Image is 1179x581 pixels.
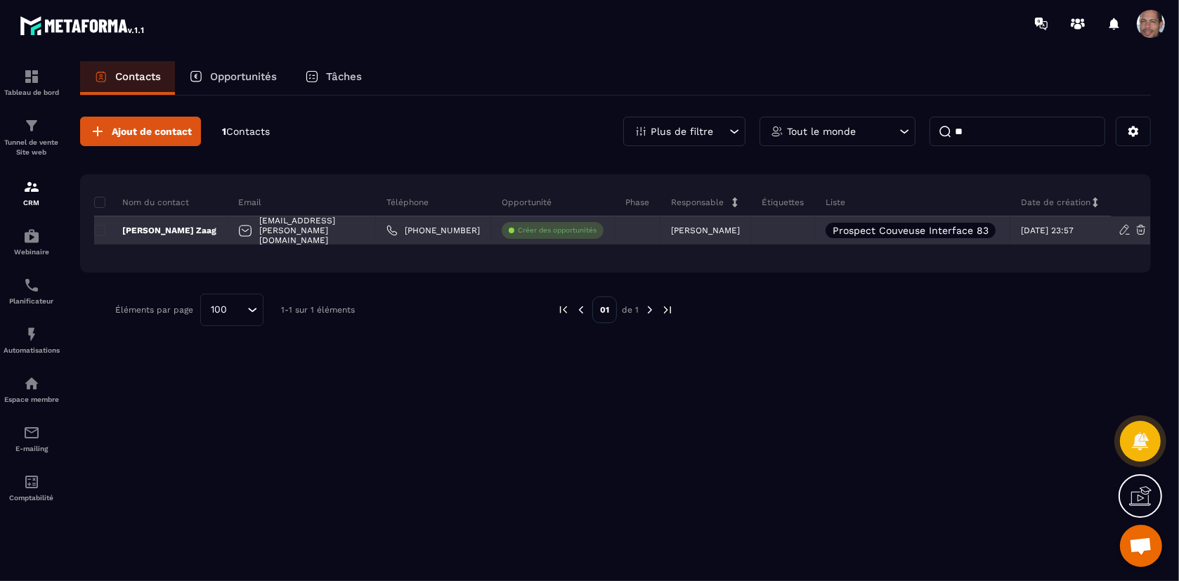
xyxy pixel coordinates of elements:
[112,124,192,138] span: Ajout de contact
[4,396,60,403] p: Espace membre
[94,225,216,236] p: [PERSON_NAME] Zaag
[23,424,40,441] img: email
[502,197,552,208] p: Opportunité
[4,445,60,452] p: E-mailing
[1021,197,1090,208] p: Date de création
[4,365,60,414] a: automationsautomationsEspace membre
[23,117,40,134] img: formation
[23,68,40,85] img: formation
[833,226,989,235] p: Prospect Couveuse Interface 83
[557,303,570,316] img: prev
[4,266,60,315] a: schedulerschedulerPlanificateur
[1120,525,1162,567] div: Ouvrir le chat
[115,70,161,83] p: Contacts
[4,199,60,207] p: CRM
[625,197,649,208] p: Phase
[386,225,480,236] a: [PHONE_NUMBER]
[175,61,291,95] a: Opportunités
[4,494,60,502] p: Comptabilité
[23,178,40,195] img: formation
[575,303,587,316] img: prev
[4,89,60,96] p: Tableau de bord
[94,197,189,208] p: Nom du contact
[518,226,597,235] p: Créer des opportunités
[23,228,40,244] img: automations
[4,138,60,157] p: Tunnel de vente Site web
[80,117,201,146] button: Ajout de contact
[787,126,856,136] p: Tout le monde
[4,414,60,463] a: emailemailE-mailing
[23,474,40,490] img: accountant
[4,58,60,107] a: formationformationTableau de bord
[232,302,244,318] input: Search for option
[206,302,232,318] span: 100
[238,197,261,208] p: Email
[326,70,362,83] p: Tâches
[80,61,175,95] a: Contacts
[386,197,429,208] p: Téléphone
[4,463,60,512] a: accountantaccountantComptabilité
[671,197,724,208] p: Responsable
[4,346,60,354] p: Automatisations
[826,197,845,208] p: Liste
[226,126,270,137] span: Contacts
[661,303,674,316] img: next
[644,303,656,316] img: next
[20,13,146,38] img: logo
[115,305,193,315] p: Éléments par page
[622,304,639,315] p: de 1
[4,107,60,168] a: formationformationTunnel de vente Site web
[651,126,713,136] p: Plus de filtre
[1021,226,1074,235] p: [DATE] 23:57
[200,294,263,326] div: Search for option
[281,305,355,315] p: 1-1 sur 1 éléments
[4,297,60,305] p: Planificateur
[23,277,40,294] img: scheduler
[210,70,277,83] p: Opportunités
[23,326,40,343] img: automations
[23,375,40,392] img: automations
[291,61,376,95] a: Tâches
[592,296,617,323] p: 01
[762,197,804,208] p: Étiquettes
[4,217,60,266] a: automationsautomationsWebinaire
[222,125,270,138] p: 1
[671,226,740,235] p: [PERSON_NAME]
[4,168,60,217] a: formationformationCRM
[4,315,60,365] a: automationsautomationsAutomatisations
[4,248,60,256] p: Webinaire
